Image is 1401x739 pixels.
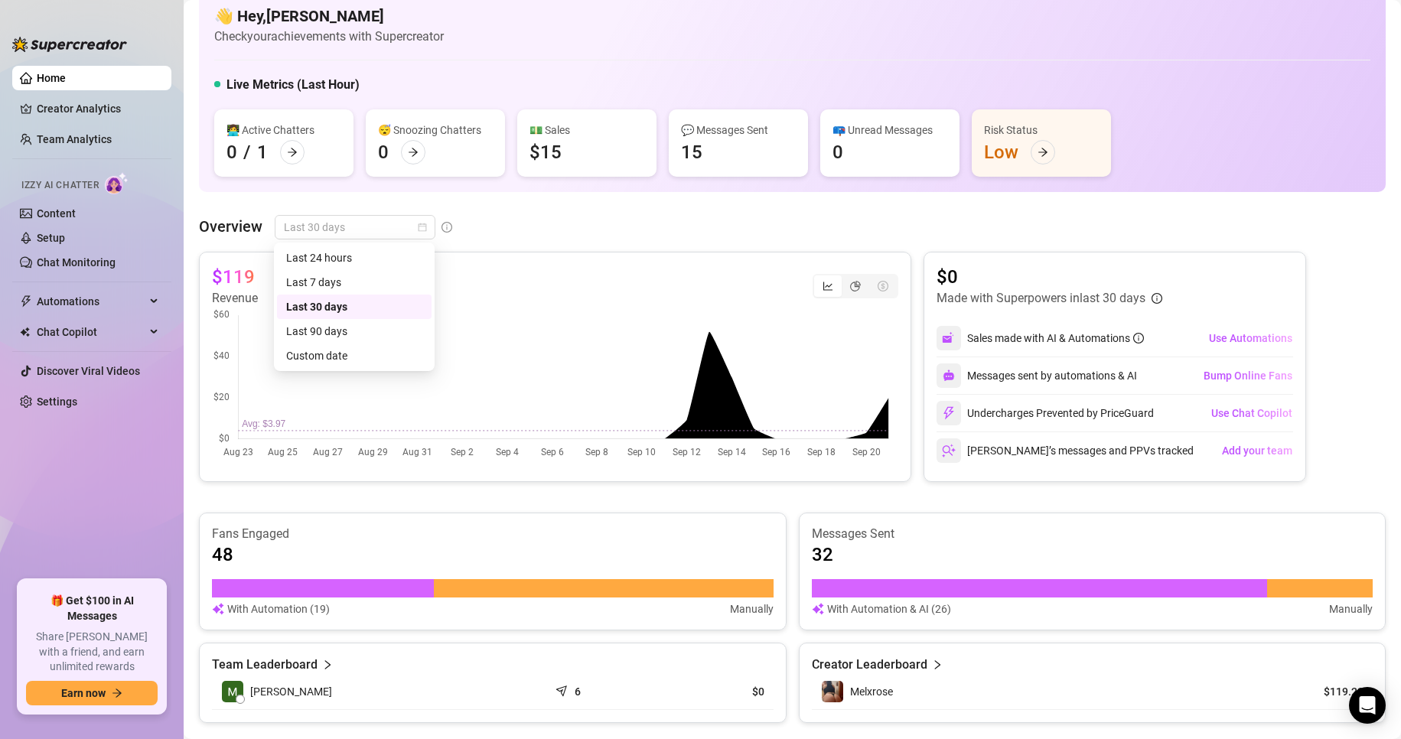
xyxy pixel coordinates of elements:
article: Creator Leaderboard [812,656,927,674]
div: Custom date [277,343,432,368]
div: 👩‍💻 Active Chatters [226,122,341,138]
a: Settings [37,396,77,408]
img: logo-BBDzfeDw.svg [12,37,127,52]
img: svg%3e [942,444,956,457]
span: Izzy AI Chatter [21,178,99,193]
img: svg%3e [942,331,956,345]
div: Last 7 days [277,270,432,295]
span: info-circle [1133,333,1144,343]
span: right [932,656,943,674]
a: Content [37,207,76,220]
div: Last 24 hours [277,246,432,270]
div: Last 30 days [277,295,432,319]
div: Open Intercom Messenger [1349,687,1386,724]
img: svg%3e [212,601,224,617]
h4: 👋 Hey, [PERSON_NAME] [214,5,444,27]
div: 0 [378,140,389,164]
img: svg%3e [942,406,956,420]
div: [PERSON_NAME]’s messages and PPVs tracked [937,438,1194,463]
span: thunderbolt [20,295,32,308]
div: 💬 Messages Sent [681,122,796,138]
span: Automations [37,289,145,314]
span: Melxrose [850,685,893,698]
article: Overview [199,215,262,238]
button: Bump Online Fans [1203,363,1293,388]
article: $119 [212,265,255,289]
span: info-circle [1152,293,1162,304]
span: Add your team [1222,444,1292,457]
span: pie-chart [850,281,861,291]
div: 💵 Sales [529,122,644,138]
div: 0 [226,140,237,164]
article: With Automation & AI (26) [827,601,951,617]
button: Earn nowarrow-right [26,681,158,705]
div: Last 90 days [286,323,422,340]
img: Mel Rose [222,681,243,702]
article: 48 [212,542,233,567]
img: Chat Copilot [20,327,30,337]
article: With Automation (19) [227,601,330,617]
article: Manually [1329,601,1373,617]
button: Use Automations [1208,326,1293,350]
span: Last 30 days [284,216,426,239]
div: 0 [832,140,843,164]
span: Bump Online Fans [1204,369,1292,382]
div: 15 [681,140,702,164]
article: $0 [937,265,1162,289]
a: Setup [37,232,65,244]
div: Undercharges Prevented by PriceGuard [937,401,1154,425]
span: Earn now [61,687,106,699]
div: 😴 Snoozing Chatters [378,122,493,138]
span: arrow-right [112,688,122,698]
div: $15 [529,140,562,164]
article: 6 [575,684,581,699]
div: Last 7 days [286,274,422,291]
span: arrow-right [287,147,298,158]
article: $0 [670,684,764,699]
button: Add your team [1221,438,1293,463]
article: 32 [812,542,833,567]
img: svg%3e [812,601,824,617]
h5: Live Metrics (Last Hour) [226,76,360,94]
div: Last 30 days [286,298,422,315]
div: Sales made with AI & Automations [967,330,1144,347]
div: Risk Status [984,122,1099,138]
article: Revenue [212,289,258,308]
img: Melxrose [822,681,843,702]
span: calendar [418,223,427,232]
span: send [556,682,571,697]
span: 🎁 Get $100 in AI Messages [26,594,158,623]
a: Creator Analytics [37,96,159,121]
span: Use Chat Copilot [1211,407,1292,419]
span: dollar-circle [878,281,888,291]
article: $119.22 [1294,684,1364,699]
a: Discover Viral Videos [37,365,140,377]
a: Chat Monitoring [37,256,116,269]
button: Use Chat Copilot [1210,401,1293,425]
article: Check your achievements with Supercreator [214,27,444,46]
div: Last 90 days [277,319,432,343]
a: Home [37,72,66,84]
div: segmented control [813,274,898,298]
span: arrow-right [1038,147,1048,158]
span: arrow-right [408,147,419,158]
a: Team Analytics [37,133,112,145]
article: Made with Superpowers in last 30 days [937,289,1145,308]
span: info-circle [441,222,452,233]
div: 📪 Unread Messages [832,122,947,138]
span: right [322,656,333,674]
img: svg%3e [943,369,955,382]
span: Share [PERSON_NAME] with a friend, and earn unlimited rewards [26,630,158,675]
article: Manually [730,601,774,617]
article: Fans Engaged [212,526,774,542]
div: Messages sent by automations & AI [937,363,1137,388]
article: Messages Sent [812,526,1373,542]
article: Team Leaderboard [212,656,318,674]
span: line-chart [823,281,833,291]
div: Custom date [286,347,422,364]
div: 1 [257,140,268,164]
span: Use Automations [1209,332,1292,344]
span: [PERSON_NAME] [250,683,332,700]
img: AI Chatter [105,172,129,194]
span: Chat Copilot [37,320,145,344]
